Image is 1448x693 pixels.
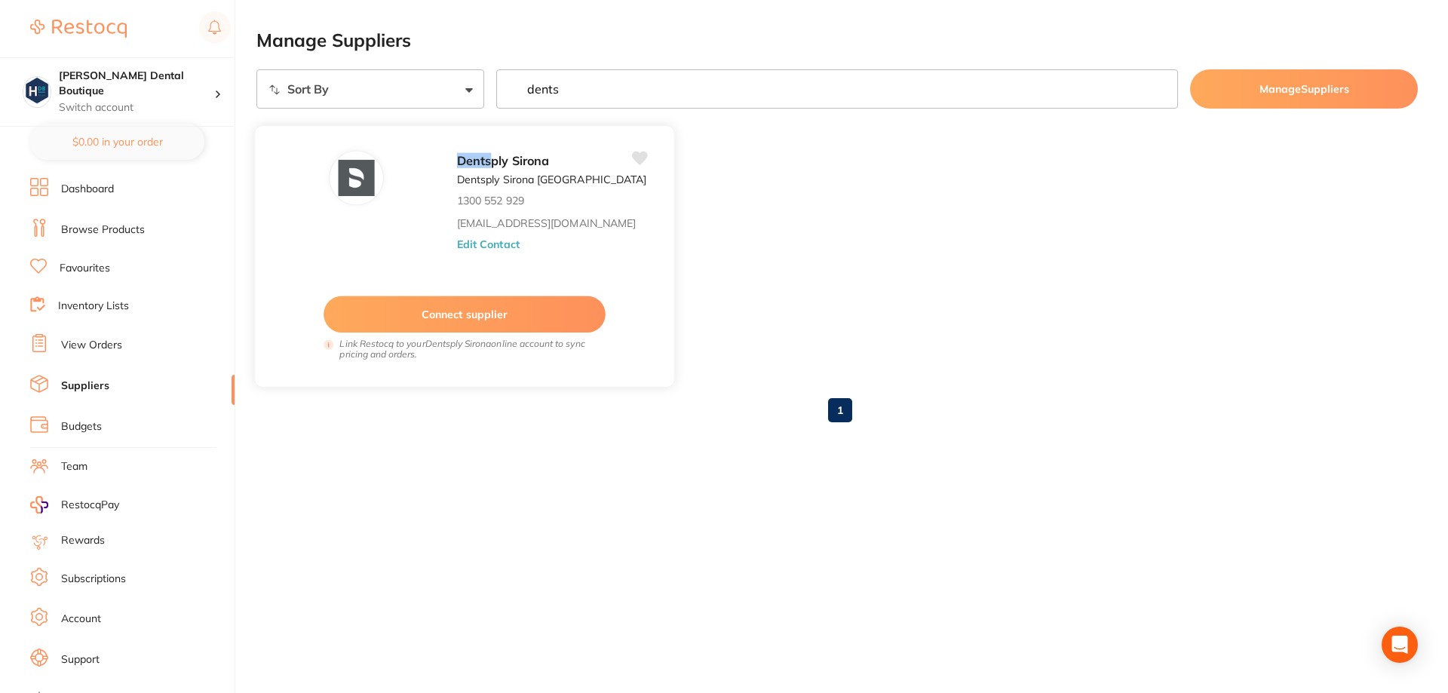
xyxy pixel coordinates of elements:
a: RestocqPay [30,496,119,514]
button: Connect supplier [324,296,606,333]
p: Switch account [59,100,214,115]
a: Budgets [61,419,102,434]
button: ManageSuppliers [1190,69,1418,109]
h4: Harris Dental Boutique [59,69,214,98]
button: Edit Contact [457,238,520,250]
input: Search Suppliers [496,69,1179,109]
h2: Manage Suppliers [256,30,1418,51]
img: Restocq Logo [30,20,127,38]
span: RestocqPay [61,498,119,513]
p: 1300 552 929 [457,195,524,207]
img: Harris Dental Boutique [23,77,51,104]
a: Subscriptions [61,572,126,587]
a: Favourites [60,261,110,276]
button: $0.00 in your order [30,124,204,160]
div: Open Intercom Messenger [1382,627,1418,663]
a: Inventory Lists [58,299,129,314]
a: Rewards [61,533,105,548]
a: [EMAIL_ADDRESS][DOMAIN_NAME] [457,216,636,228]
a: Suppliers [61,379,109,394]
a: Team [61,459,87,474]
a: 1 [828,395,852,425]
i: Link Restocq to your Dentsply Sirona online account to sync pricing and orders. [339,339,605,360]
img: RestocqPay [30,496,48,514]
a: Dashboard [61,182,114,197]
a: Support [61,652,100,667]
a: View Orders [61,338,122,353]
p: Dentsply Sirona [GEOGRAPHIC_DATA] [457,173,646,186]
span: ply Sirona [491,153,549,168]
a: Account [61,612,101,627]
em: Dents [457,153,491,168]
a: Browse Products [61,222,145,238]
img: Dentsply Sirona [338,160,374,196]
a: Restocq Logo [30,11,127,46]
